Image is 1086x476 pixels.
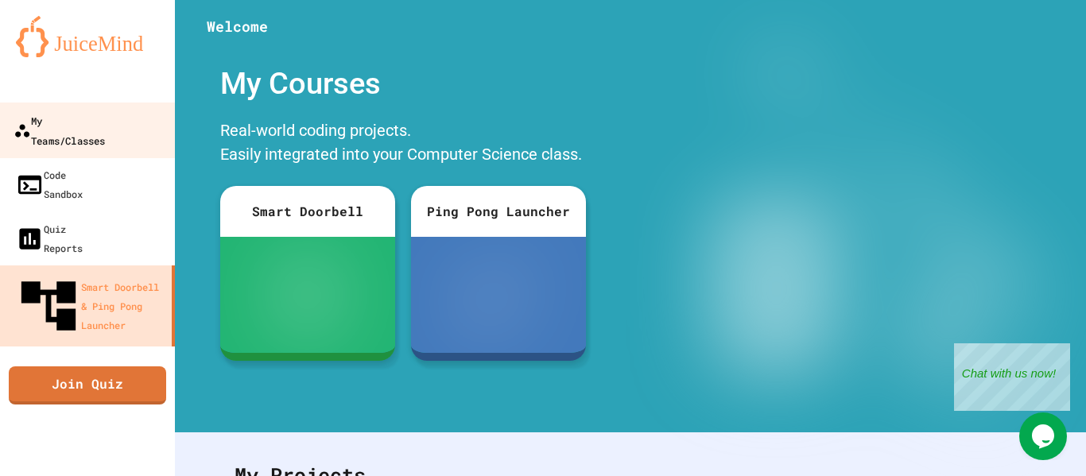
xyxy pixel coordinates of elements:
[1019,412,1070,460] iframe: chat widget
[212,114,594,174] div: Real-world coding projects. Easily integrated into your Computer Science class.
[212,53,594,114] div: My Courses
[16,16,159,57] img: logo-orange.svg
[16,165,83,203] div: Code Sandbox
[463,263,533,327] img: ppl-with-ball.png
[14,110,105,149] div: My Teams/Classes
[9,366,166,404] a: Join Quiz
[285,263,330,327] img: sdb-white.svg
[954,343,1070,411] iframe: chat widget
[220,186,395,237] div: Smart Doorbell
[16,273,165,339] div: Smart Doorbell & Ping Pong Launcher
[16,219,83,257] div: Quiz Reports
[411,186,586,237] div: Ping Pong Launcher
[645,53,1071,416] img: banner-image-my-projects.png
